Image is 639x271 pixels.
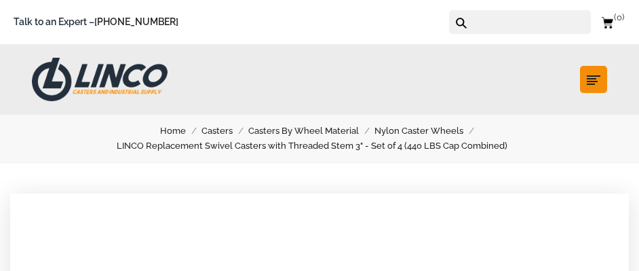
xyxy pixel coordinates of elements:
[248,124,374,139] a: Casters By Wheel Material
[32,58,168,101] img: LINCO CASTERS & INDUSTRIAL SUPPLY
[201,124,248,139] a: Casters
[14,14,178,30] span: Talk to an Expert –
[117,139,523,153] a: LINCO Replacement Swivel Casters with Threaded Stem 3" - Set of 4 (440 LBS Cap Combined)
[471,10,591,34] input: Search
[614,12,624,22] span: 0
[601,14,625,31] a: 0
[94,16,178,27] a: [PHONE_NUMBER]
[160,124,201,139] a: Home
[374,124,479,139] a: Nylon Caster Wheels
